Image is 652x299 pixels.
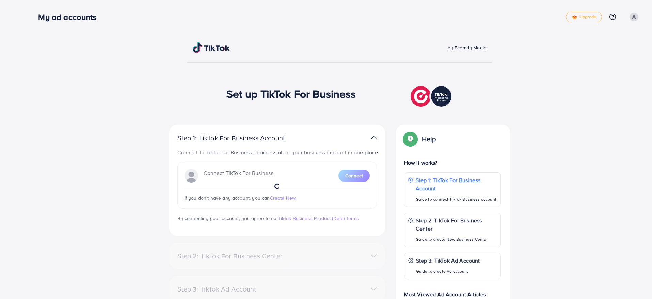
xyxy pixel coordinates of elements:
img: TikTok [193,42,230,53]
img: Popup guide [404,133,416,145]
p: Step 2: TikTok For Business Center [416,216,497,233]
h3: My ad accounts [38,12,102,22]
p: Step 1: TikTok For Business Account [177,134,307,142]
h1: Set up TikTok For Business [226,87,356,100]
p: Help [422,135,436,143]
a: tickUpgrade [566,12,602,22]
p: Step 3: TikTok Ad Account [416,256,480,265]
span: by Ecomdy Media [448,44,487,51]
img: tick [572,15,577,20]
img: TikTok partner [371,133,377,143]
p: Guide to create New Business Center [416,235,497,243]
p: How it works? [404,159,501,167]
p: Guide to connect TikTok Business account [416,195,497,203]
p: Guide to create Ad account [416,267,480,276]
img: TikTok partner [411,84,453,108]
p: Step 1: TikTok For Business Account [416,176,497,192]
span: Upgrade [572,15,596,20]
p: Most Viewed Ad Account Articles [404,285,501,298]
